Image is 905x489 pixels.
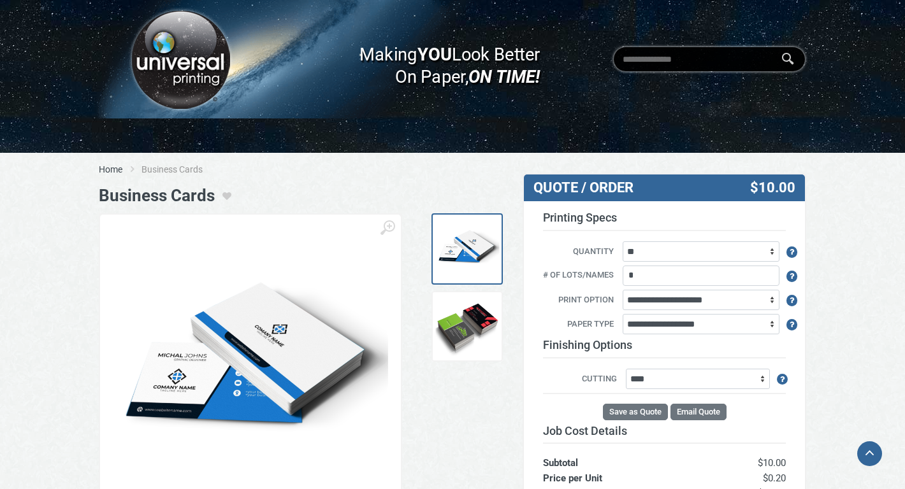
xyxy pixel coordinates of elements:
h3: QUOTE / ORDER [533,180,702,196]
img: Logo.png [127,6,234,113]
img: BCs Sample [113,251,388,479]
label: Print Option [533,294,620,308]
span: $10.00 [758,457,786,469]
li: Business Cards [141,163,222,176]
h3: Finishing Options [543,338,786,358]
label: Cutting [543,372,623,386]
b: YOU [417,43,451,65]
a: BCs 3rd Type [432,291,503,362]
label: Paper Type [533,318,620,332]
div: Making Look Better On Paper, [334,31,540,88]
button: Email Quote [670,404,727,420]
h3: Job Cost Details [543,424,786,438]
label: # of Lots/Names [533,269,620,283]
h1: Business Cards [99,186,215,206]
th: Price per Unit [543,471,681,486]
button: Save as Quote [603,404,668,420]
h3: Printing Specs [543,211,786,231]
label: Quantity [533,245,620,259]
span: $0.20 [763,472,786,484]
span: $10.00 [750,180,795,196]
img: BCs Sample [436,217,500,281]
th: Subtotal [543,443,681,471]
nav: breadcrumb [99,163,806,176]
a: Home [99,163,122,176]
i: ON TIME! [468,66,540,87]
a: BCs Sample [432,213,503,285]
img: BCs 3rd Type [436,295,500,358]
